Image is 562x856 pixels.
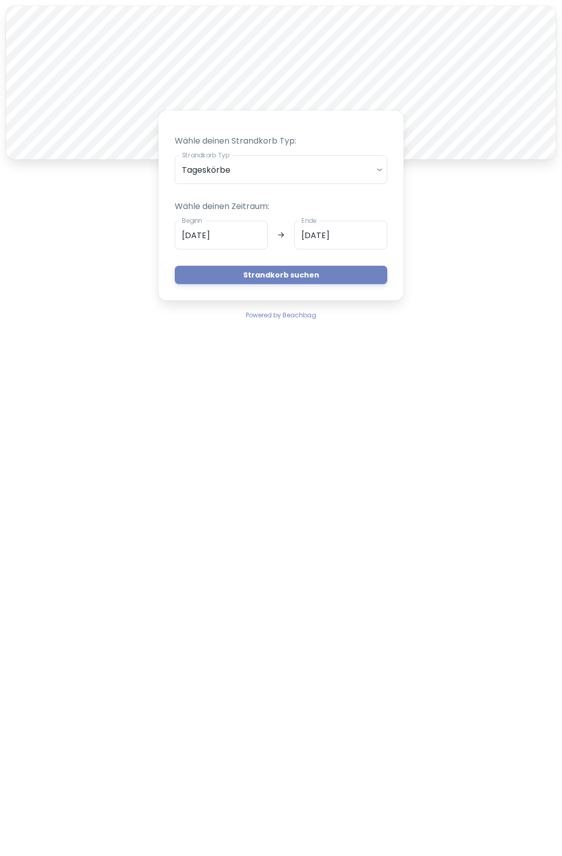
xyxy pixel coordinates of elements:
label: Beginn [182,216,202,225]
span: Powered by Beachbag [246,311,316,319]
input: dd.mm.yyyy [294,221,387,249]
button: Strandkorb suchen [175,266,387,284]
p: Wähle deinen Zeitraum: [175,200,387,213]
a: Powered by Beachbag [246,309,316,321]
p: Wähle deinen Strandkorb Typ: [175,135,387,147]
label: Ende [301,216,316,225]
div: Tageskörbe [175,155,387,184]
label: Strandkorb Typ [182,151,229,159]
input: dd.mm.yyyy [175,221,268,249]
